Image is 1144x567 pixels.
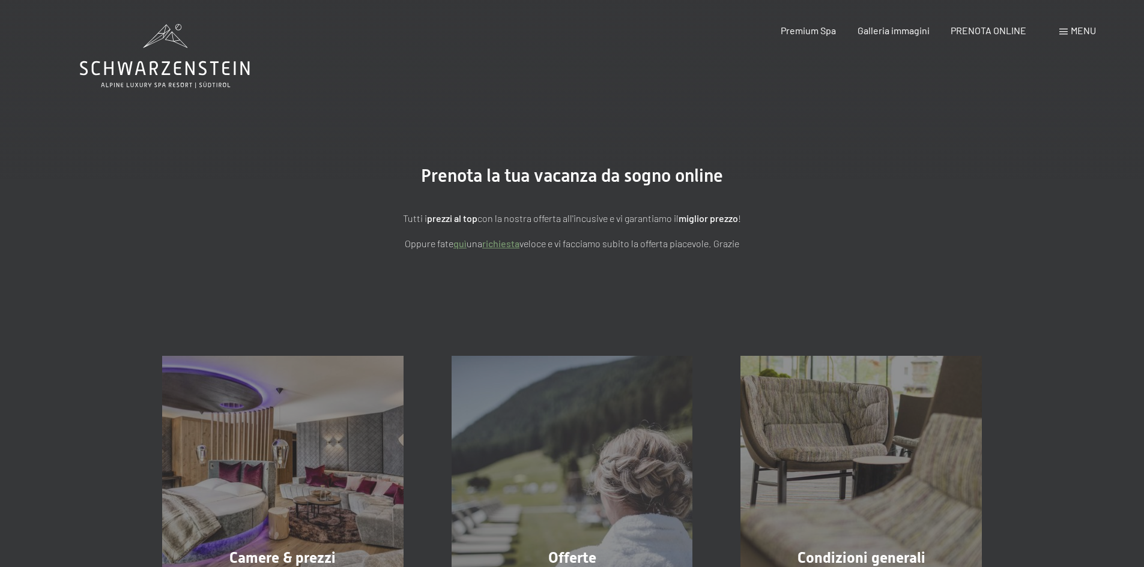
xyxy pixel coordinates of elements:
strong: prezzi al top [427,212,477,224]
a: Premium Spa [781,25,836,36]
span: Condizioni generali [797,549,925,566]
span: Prenota la tua vacanza da sogno online [421,165,723,186]
span: Offerte [548,549,596,566]
strong: miglior prezzo [679,212,738,224]
a: Galleria immagini [858,25,930,36]
span: Menu [1071,25,1096,36]
p: Tutti i con la nostra offerta all'incusive e vi garantiamo il ! [272,211,873,226]
a: PRENOTA ONLINE [951,25,1026,36]
p: Oppure fate una veloce e vi facciamo subito la offerta piacevole. Grazie [272,236,873,251]
span: Camere & prezzi [229,549,336,566]
a: richiesta [482,238,519,249]
a: quì [453,238,467,249]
